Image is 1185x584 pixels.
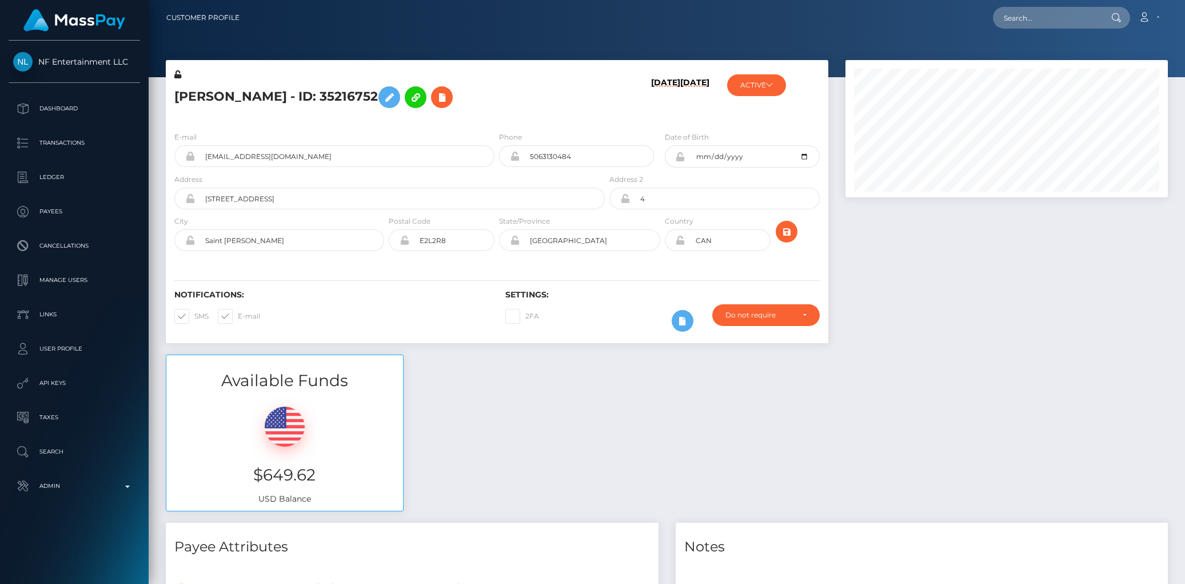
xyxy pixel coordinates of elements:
[665,132,709,142] label: Date of Birth
[9,129,140,157] a: Transactions
[174,309,209,324] label: SMS
[609,174,643,185] label: Address 2
[499,132,522,142] label: Phone
[23,9,125,31] img: MassPay Logo
[166,392,403,511] div: USD Balance
[174,174,202,185] label: Address
[680,78,709,118] h6: [DATE]
[727,74,786,96] button: ACTIVE
[684,537,1160,557] h4: Notes
[665,216,693,227] label: Country
[725,311,793,320] div: Do not require
[499,216,550,227] label: State/Province
[9,369,140,398] a: API Keys
[174,290,488,300] h6: Notifications:
[13,340,135,357] p: User Profile
[13,169,135,186] p: Ledger
[13,409,135,426] p: Taxes
[651,78,680,118] h6: [DATE]
[265,407,305,447] img: USD.png
[13,306,135,323] p: Links
[13,52,33,71] img: NF Entertainment LLC
[9,197,140,226] a: Payees
[9,232,140,260] a: Cancellations
[9,300,140,329] a: Links
[13,237,135,255] p: Cancellations
[993,7,1100,29] input: Search...
[166,6,240,30] a: Customer Profile
[174,81,599,114] h5: [PERSON_NAME] - ID: 35216752
[218,309,260,324] label: E-mail
[13,203,135,220] p: Payees
[9,266,140,295] a: Manage Users
[13,272,135,289] p: Manage Users
[13,478,135,495] p: Admin
[13,100,135,117] p: Dashboard
[13,443,135,460] p: Search
[9,472,140,500] a: Admin
[505,290,819,300] h6: Settings:
[174,216,188,227] label: City
[389,216,430,227] label: Postal Code
[9,335,140,363] a: User Profile
[13,134,135,152] p: Transactions
[9,438,140,466] a: Search
[174,132,197,142] label: E-mail
[13,375,135,392] p: API Keys
[166,370,403,392] h3: Available Funds
[9,94,140,123] a: Dashboard
[505,309,539,324] label: 2FA
[9,403,140,432] a: Taxes
[175,464,394,486] h3: $649.62
[712,304,819,326] button: Do not require
[174,537,650,557] h4: Payee Attributes
[9,57,140,67] span: NF Entertainment LLC
[9,163,140,192] a: Ledger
